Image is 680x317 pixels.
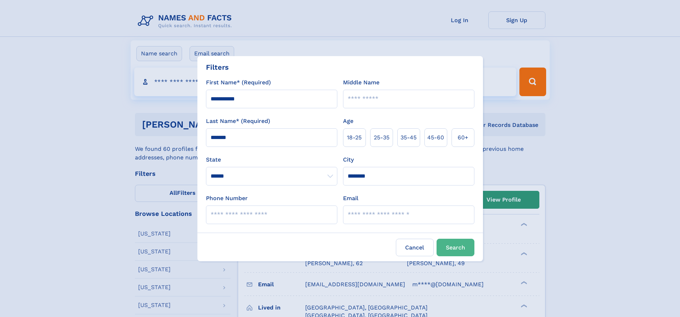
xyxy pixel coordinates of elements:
label: State [206,155,337,164]
span: 35‑45 [401,133,417,142]
label: First Name* (Required) [206,78,271,87]
button: Search [437,239,474,256]
label: Age [343,117,353,125]
label: City [343,155,354,164]
label: Phone Number [206,194,248,203]
span: 60+ [458,133,468,142]
label: Middle Name [343,78,379,87]
div: Filters [206,62,229,73]
span: 45‑60 [427,133,444,142]
label: Email [343,194,358,203]
span: 25‑35 [374,133,389,142]
span: 18‑25 [347,133,362,142]
label: Cancel [396,239,434,256]
label: Last Name* (Required) [206,117,270,125]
